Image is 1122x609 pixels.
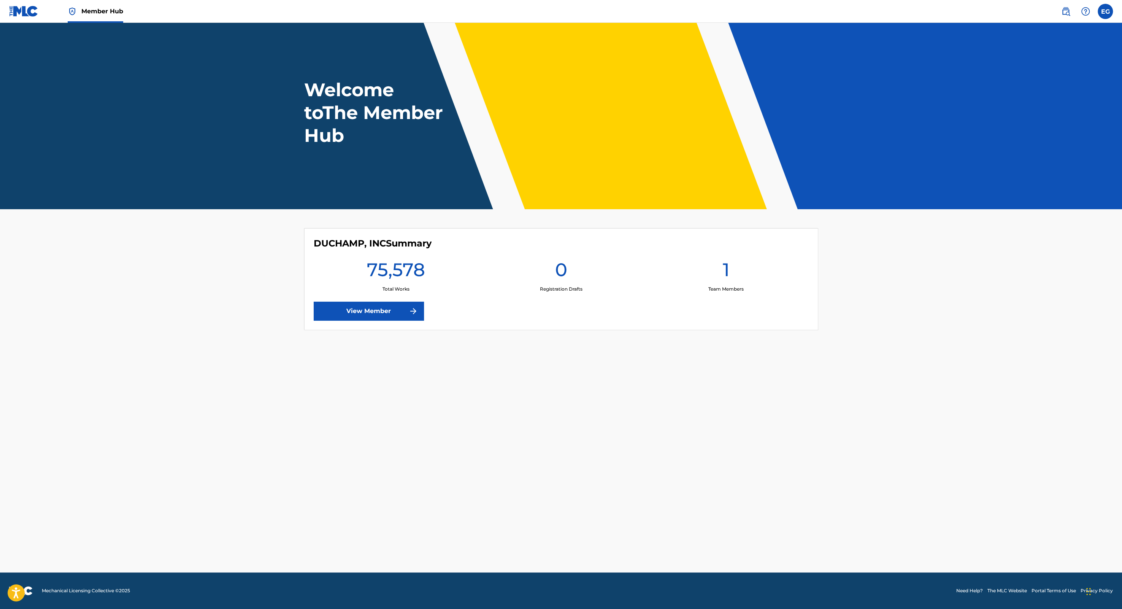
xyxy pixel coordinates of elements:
[81,7,123,16] span: Member Hub
[555,258,567,286] h1: 0
[1098,4,1113,19] div: User Menu
[382,286,409,293] p: Total Works
[540,286,582,293] p: Registration Drafts
[314,302,424,321] a: View Member
[1081,7,1090,16] img: help
[409,307,418,316] img: f7272a7cc735f4ea7f67.svg
[708,286,744,293] p: Team Members
[1058,4,1073,19] a: Public Search
[314,238,432,249] h4: DUCHAMP, INC
[1061,7,1070,16] img: search
[1086,580,1091,603] div: Drag
[9,6,38,17] img: MLC Logo
[9,586,33,595] img: logo
[367,258,425,286] h1: 75,578
[1032,587,1076,594] a: Portal Terms of Use
[1084,572,1122,609] iframe: Chat Widget
[1081,587,1113,594] a: Privacy Policy
[68,7,77,16] img: Top Rightsholder
[722,258,729,286] h1: 1
[304,78,446,147] h1: Welcome to The Member Hub
[1078,4,1093,19] div: Help
[987,587,1027,594] a: The MLC Website
[956,587,983,594] a: Need Help?
[42,587,130,594] span: Mechanical Licensing Collective © 2025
